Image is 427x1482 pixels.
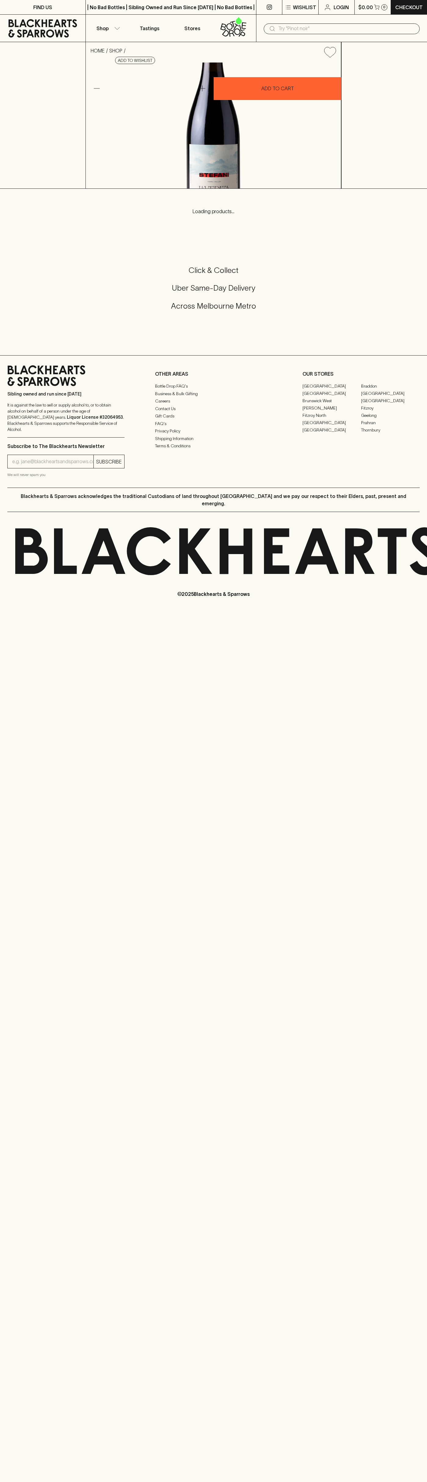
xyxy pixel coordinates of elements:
a: HOME [91,48,105,53]
a: Brunswick West [302,397,361,404]
p: Sibling owned and run since [DATE] [7,391,125,397]
a: SHOP [109,48,122,53]
h5: Across Melbourne Metro [7,301,420,311]
a: [GEOGRAPHIC_DATA] [302,419,361,426]
p: ADD TO CART [261,85,294,92]
a: Gift Cards [155,413,272,420]
p: Login [334,4,349,11]
a: Tastings [128,15,171,42]
button: Shop [86,15,128,42]
strong: Liquor License #32064953 [67,415,123,420]
h5: Click & Collect [7,265,420,275]
a: [GEOGRAPHIC_DATA] [302,390,361,397]
p: Wishlist [293,4,316,11]
button: ADD TO CART [214,77,341,100]
a: Fitzroy [361,404,420,412]
a: Prahran [361,419,420,426]
p: Blackhearts & Sparrows acknowledges the traditional Custodians of land throughout [GEOGRAPHIC_DAT... [12,492,415,507]
p: It is against the law to sell or supply alcohol to, or to obtain alcohol on behalf of a person un... [7,402,125,432]
button: SUBSCRIBE [94,455,124,468]
input: Try "Pinot noir" [278,24,415,34]
a: Business & Bulk Gifting [155,390,272,397]
div: Call to action block [7,241,420,343]
p: Stores [184,25,200,32]
img: 41567.png [86,63,341,188]
a: [GEOGRAPHIC_DATA] [361,390,420,397]
a: Contact Us [155,405,272,412]
h5: Uber Same-Day Delivery [7,283,420,293]
button: Add to wishlist [322,45,338,60]
p: Checkout [395,4,423,11]
a: Terms & Conditions [155,442,272,450]
button: Add to wishlist [115,57,155,64]
p: Subscribe to The Blackhearts Newsletter [7,442,125,450]
p: We will never spam you [7,472,125,478]
p: OTHER AREAS [155,370,272,378]
p: Loading products... [6,208,421,215]
p: FIND US [33,4,52,11]
a: Privacy Policy [155,428,272,435]
p: Tastings [140,25,159,32]
p: OUR STORES [302,370,420,378]
p: Shop [96,25,109,32]
a: [GEOGRAPHIC_DATA] [302,382,361,390]
a: Thornbury [361,426,420,434]
a: FAQ's [155,420,272,427]
a: Braddon [361,382,420,390]
a: Shipping Information [155,435,272,442]
p: $0.00 [358,4,373,11]
a: Careers [155,398,272,405]
a: [PERSON_NAME] [302,404,361,412]
a: Geelong [361,412,420,419]
a: Stores [171,15,214,42]
a: [GEOGRAPHIC_DATA] [302,426,361,434]
p: 0 [383,5,385,9]
a: [GEOGRAPHIC_DATA] [361,397,420,404]
input: e.g. jane@blackheartsandsparrows.com.au [12,457,93,467]
a: Fitzroy North [302,412,361,419]
a: Bottle Drop FAQ's [155,383,272,390]
p: SUBSCRIBE [96,458,122,465]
